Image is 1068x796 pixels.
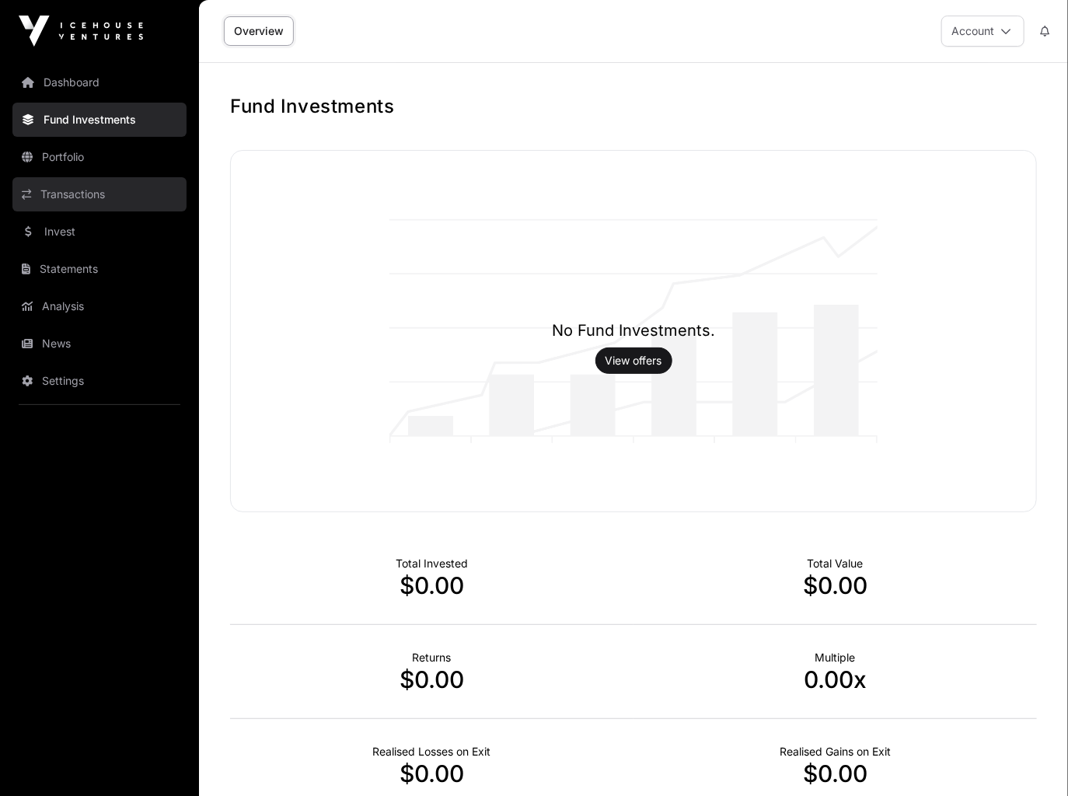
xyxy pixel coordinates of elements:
p: Realised Gains on Exit [633,744,1037,759]
h1: Fund Investments [230,94,1037,119]
a: Transactions [12,177,187,211]
img: Icehouse Ventures Logo [19,16,143,47]
p: 0.00x [633,665,1037,693]
p: $0.00 [633,571,1037,599]
p: Total Invested [230,556,633,571]
p: Returns [230,650,633,665]
a: View offers [606,353,662,368]
p: Total Value [633,556,1037,571]
a: Dashboard [12,65,187,99]
p: $0.00 [230,571,633,599]
a: Portfolio [12,140,187,174]
button: Account [941,16,1024,47]
a: Invest [12,215,187,249]
h1: No Fund Investments. [552,319,715,341]
p: Realised Losses on Exit [230,744,633,759]
iframe: Chat Widget [990,721,1068,796]
a: Settings [12,364,187,398]
p: $0.00 [633,759,1037,787]
p: $0.00 [230,665,633,693]
a: Analysis [12,289,187,323]
a: Statements [12,252,187,286]
a: Fund Investments [12,103,187,137]
a: Overview [224,16,294,46]
a: News [12,326,187,361]
p: $0.00 [230,759,633,787]
p: Multiple [633,650,1037,665]
button: View offers [595,347,672,374]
